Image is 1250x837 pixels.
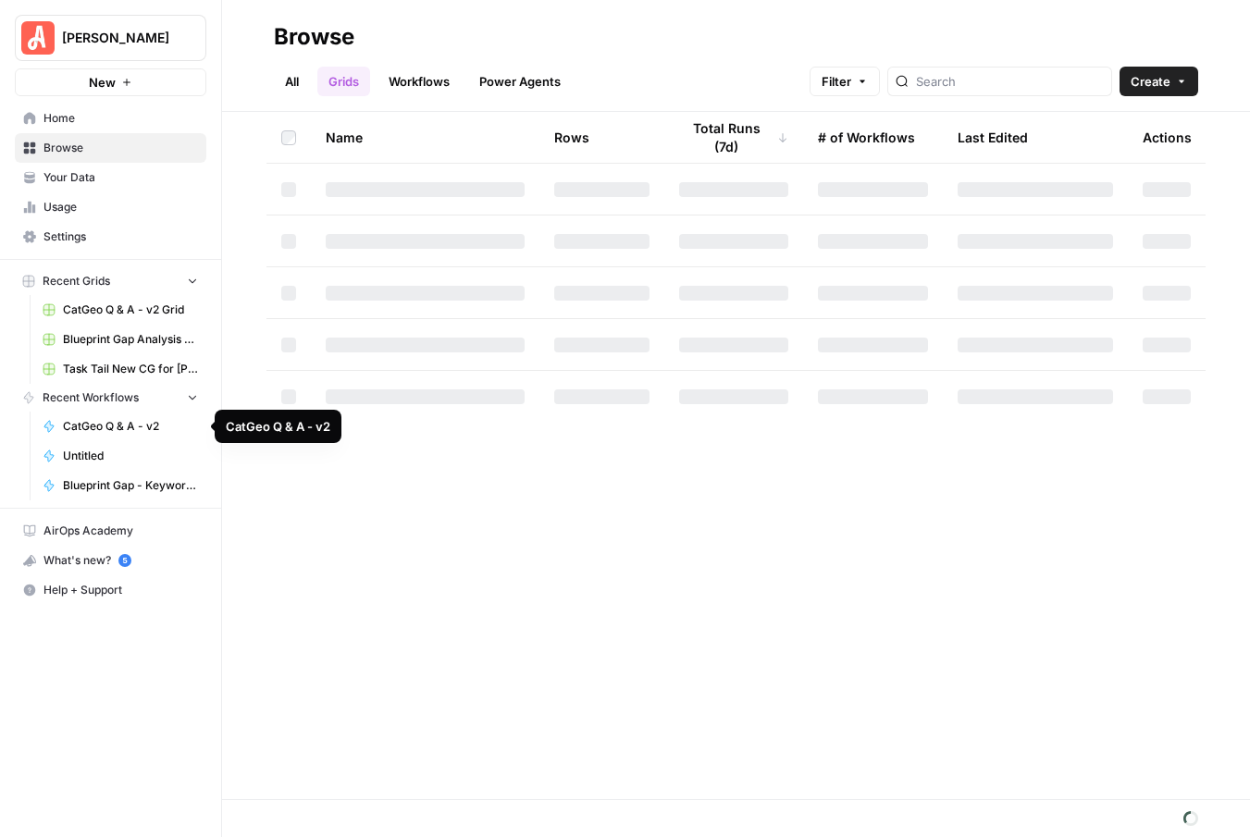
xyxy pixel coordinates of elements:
span: Task Tail New CG for [PERSON_NAME] Grid [63,361,198,377]
a: Usage [15,192,206,222]
a: Task Tail New CG for [PERSON_NAME] Grid [34,354,206,384]
input: Search [916,72,1104,91]
a: Grids [317,67,370,96]
button: Recent Workflows [15,384,206,412]
button: Help + Support [15,575,206,605]
div: # of Workflows [818,112,915,163]
button: Filter [810,67,880,96]
span: New [89,73,116,92]
span: [PERSON_NAME] [62,29,174,47]
text: 5 [122,556,127,565]
span: Untitled [63,448,198,464]
span: Your Data [43,169,198,186]
div: Actions [1143,112,1192,163]
span: Blueprint Gap - Keyword Idea Generator [63,477,198,494]
div: Rows [554,112,589,163]
button: What's new? 5 [15,546,206,575]
div: What's new? [16,547,205,574]
span: Home [43,110,198,127]
span: CatGeo Q & A - v2 [63,418,198,435]
span: Recent Workflows [43,389,139,406]
a: Home [15,104,206,133]
button: Recent Grids [15,267,206,295]
a: 5 [118,554,131,567]
div: Last Edited [958,112,1028,163]
a: Your Data [15,163,206,192]
a: All [274,67,310,96]
a: CatGeo Q & A - v2 [34,412,206,441]
div: Browse [274,22,354,52]
a: Blueprint Gap Analysis Grid [34,325,206,354]
button: New [15,68,206,96]
button: Create [1120,67,1198,96]
span: Settings [43,228,198,245]
span: Help + Support [43,582,198,598]
div: CatGeo Q & A - v2 [226,417,330,436]
a: Browse [15,133,206,163]
span: Filter [822,72,851,91]
span: Blueprint Gap Analysis Grid [63,331,198,348]
span: CatGeo Q & A - v2 Grid [63,302,198,318]
a: Power Agents [468,67,572,96]
span: Usage [43,199,198,215]
span: Create [1131,72,1170,91]
span: Recent Grids [43,273,110,289]
a: AirOps Academy [15,516,206,546]
a: Blueprint Gap - Keyword Idea Generator [34,471,206,500]
button: Workspace: Angi [15,15,206,61]
span: Browse [43,140,198,156]
a: CatGeo Q & A - v2 Grid [34,295,206,325]
div: Name [326,112,525,163]
a: Settings [15,222,206,252]
img: Angi Logo [21,21,55,55]
div: Total Runs (7d) [679,112,788,163]
span: AirOps Academy [43,523,198,539]
a: Workflows [377,67,461,96]
a: Untitled [34,441,206,471]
